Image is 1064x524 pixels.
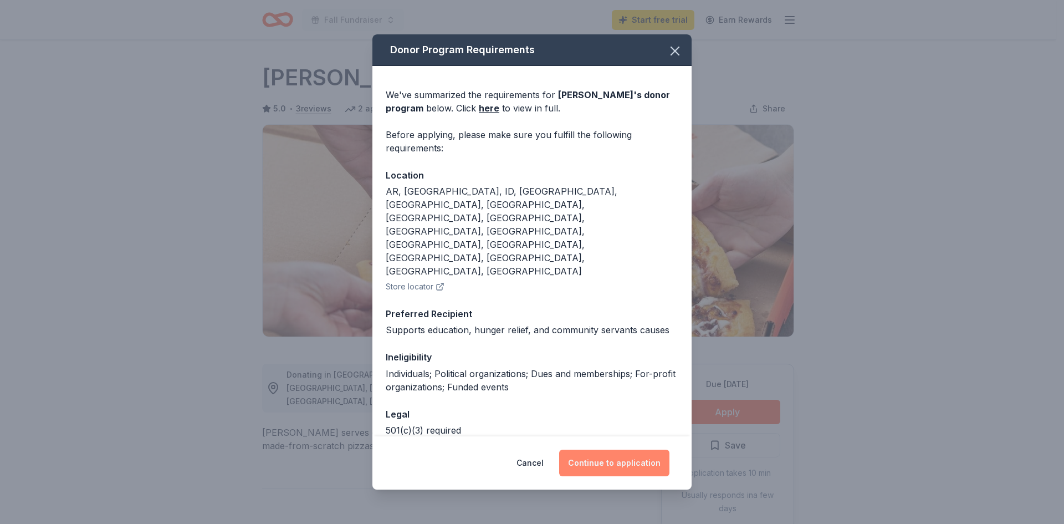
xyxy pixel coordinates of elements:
button: Continue to application [559,450,669,476]
div: Before applying, please make sure you fulfill the following requirements: [386,128,678,155]
div: Supports education, hunger relief, and community servants causes [386,323,678,337]
button: Store locator [386,280,444,293]
div: AR, [GEOGRAPHIC_DATA], ID, [GEOGRAPHIC_DATA], [GEOGRAPHIC_DATA], [GEOGRAPHIC_DATA], [GEOGRAPHIC_D... [386,185,678,278]
div: Legal [386,407,678,421]
div: Donor Program Requirements [372,34,692,66]
div: 501(c)(3) required [386,424,678,437]
div: Location [386,168,678,182]
div: Individuals; Political organizations; Dues and memberships; For-profit organizations; Funded events [386,367,678,394]
div: Preferred Recipient [386,307,678,321]
button: Cancel [516,450,544,476]
a: here [479,101,499,115]
div: Ineligibility [386,350,678,364]
div: We've summarized the requirements for below. Click to view in full. [386,88,678,115]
